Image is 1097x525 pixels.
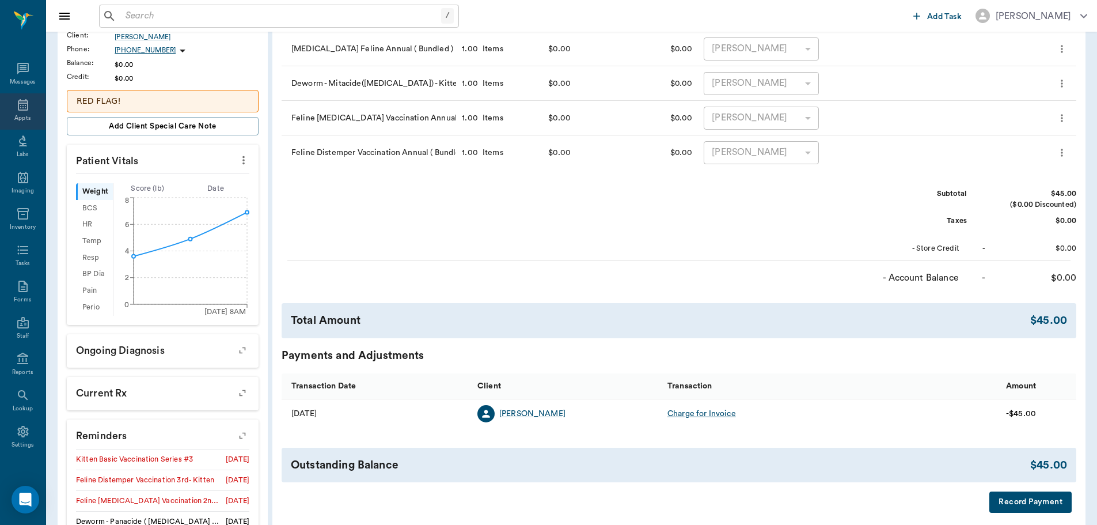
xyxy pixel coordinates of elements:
[115,73,259,84] div: $0.00
[1053,143,1071,163] button: more
[478,78,503,89] div: Items
[704,37,819,61] div: [PERSON_NAME]
[982,271,985,285] div: -
[115,59,259,70] div: $0.00
[1053,39,1071,59] button: more
[76,454,193,465] div: Kitten Basic Vaccination Series #3
[115,32,259,42] a: [PERSON_NAME]
[12,368,33,377] div: Reports
[852,373,1042,399] div: Amount
[472,373,662,399] div: Client
[966,5,1096,27] button: [PERSON_NAME]
[125,248,130,255] tspan: 4
[282,135,456,170] div: Feline Distemper Vaccination Annual ( Bundled)
[662,373,852,399] div: Transaction
[996,9,1071,23] div: [PERSON_NAME]
[462,147,478,158] div: 1.00
[1030,457,1067,474] div: $45.00
[10,78,36,86] div: Messages
[125,221,129,228] tspan: 6
[629,66,698,101] div: $0.00
[873,243,959,254] div: - Store Credit
[880,216,967,226] div: Taxes
[125,274,129,281] tspan: 2
[478,112,503,124] div: Items
[872,271,959,285] div: - Account Balance
[124,301,129,308] tspan: 0
[462,112,478,124] div: 1.00
[477,370,501,402] div: Client
[990,216,1076,226] div: $0.00
[76,475,214,486] div: Feline Distemper Vaccination 3rd- Kitten
[548,109,571,127] div: $0.00
[17,332,29,341] div: Staff
[282,348,1076,364] div: Payments and Adjustments
[14,114,31,123] div: Appts
[181,183,250,194] div: Date
[53,5,76,28] button: Close drawer
[667,370,712,402] div: Transaction
[17,150,29,159] div: Labs
[990,199,1076,210] div: ($0.00 Discounted)
[982,243,985,254] div: -
[629,101,698,135] div: $0.00
[1006,370,1036,402] div: Amount
[1006,408,1036,420] div: -$45.00
[13,405,33,413] div: Lookup
[226,454,249,465] div: [DATE]
[629,135,698,170] div: $0.00
[629,32,698,66] div: $0.00
[462,78,478,89] div: 1.00
[909,5,966,27] button: Add Task
[67,420,259,448] p: Reminders
[76,183,113,200] div: Weight
[67,30,115,40] div: Client :
[76,200,113,217] div: BCS
[1030,312,1067,329] div: $45.00
[12,187,34,195] div: Imaging
[16,259,30,268] div: Tasks
[291,312,1030,329] div: Total Amount
[282,373,472,399] div: Transaction Date
[77,95,249,107] p: RED FLAG!
[478,43,503,55] div: Items
[76,250,113,266] div: Resp
[282,101,456,135] div: Feline [MEDICAL_DATA] Vaccination Annual - ( Bundled)
[990,243,1076,254] div: $0.00
[12,441,35,450] div: Settings
[291,408,317,420] div: 08/22/25
[1053,74,1071,93] button: more
[76,233,113,250] div: Temp
[67,334,259,363] p: Ongoing diagnosis
[76,299,113,316] div: Perio
[12,486,39,513] div: Open Intercom Messenger
[478,147,503,158] div: Items
[291,370,356,402] div: Transaction Date
[282,66,456,101] div: Deworm - Mitacide([MEDICAL_DATA]) - Kitten
[76,266,113,283] div: BP Dia
[67,71,115,82] div: Credit :
[67,44,115,54] div: Phone :
[462,43,478,55] div: 1.00
[989,492,1072,513] button: Record Payment
[121,8,441,24] input: Search
[704,72,819,95] div: [PERSON_NAME]
[14,296,31,304] div: Forms
[109,120,217,133] span: Add client Special Care Note
[880,188,967,199] div: Subtotal
[226,475,249,486] div: [DATE]
[115,46,176,55] p: [PHONE_NUMBER]
[67,58,115,68] div: Balance :
[125,197,129,204] tspan: 8
[499,408,565,420] a: [PERSON_NAME]
[990,271,1076,285] div: $0.00
[76,217,113,233] div: HR
[1053,108,1071,128] button: more
[234,150,253,170] button: more
[226,496,249,507] div: [DATE]
[76,496,221,507] div: Feline [MEDICAL_DATA] Vaccination 2nd - Kitten
[990,188,1076,199] div: $45.00
[76,282,113,299] div: Pain
[67,377,259,406] p: Current Rx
